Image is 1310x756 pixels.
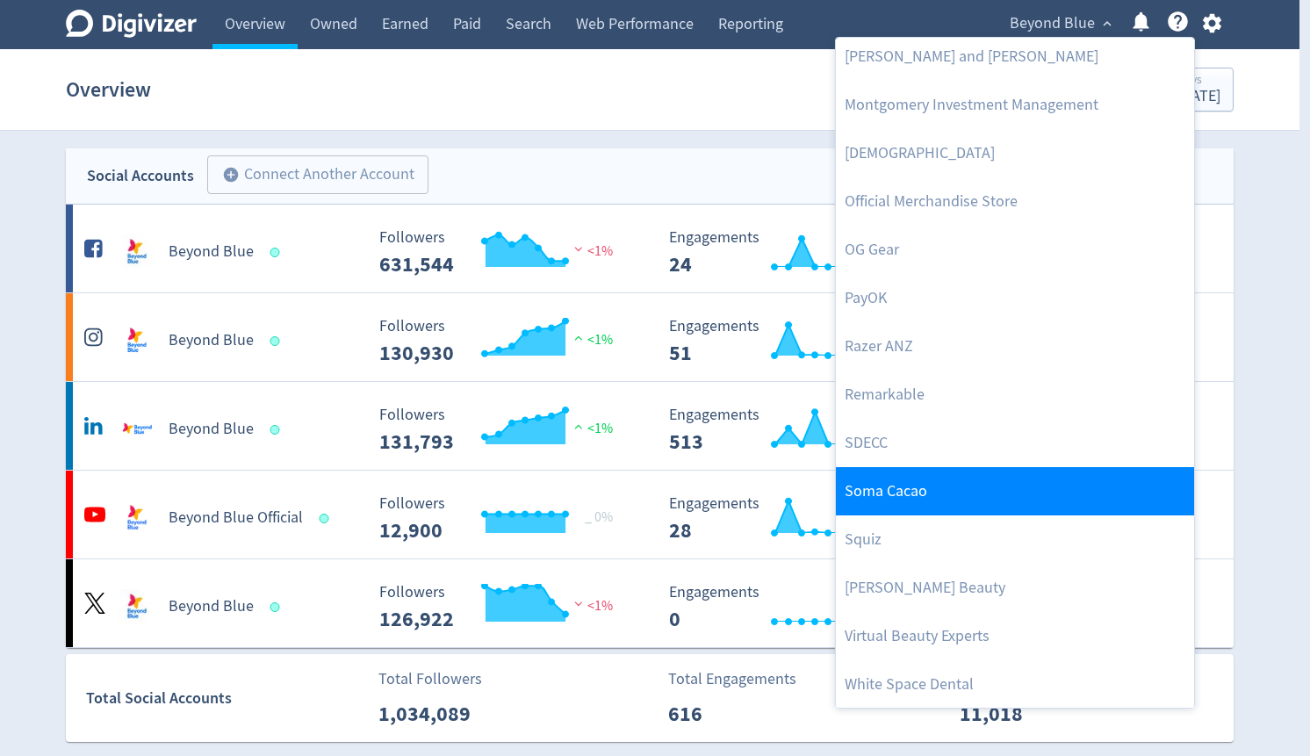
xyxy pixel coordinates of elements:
a: [DEMOGRAPHIC_DATA] [836,129,1194,177]
a: PayOK [836,274,1194,322]
a: Montgomery Investment Management [836,81,1194,129]
a: OG Gear [836,226,1194,274]
a: Razer ANZ [836,322,1194,371]
a: White Space Dental [836,660,1194,709]
a: Virtual Beauty Experts [836,612,1194,660]
a: SDECC [836,419,1194,467]
a: Soma Cacao [836,467,1194,515]
a: Remarkable [836,371,1194,419]
a: [PERSON_NAME] Beauty [836,564,1194,612]
a: Official Merchandise Store [836,177,1194,226]
a: [PERSON_NAME] and [PERSON_NAME] [836,32,1194,81]
a: Squiz [836,515,1194,564]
